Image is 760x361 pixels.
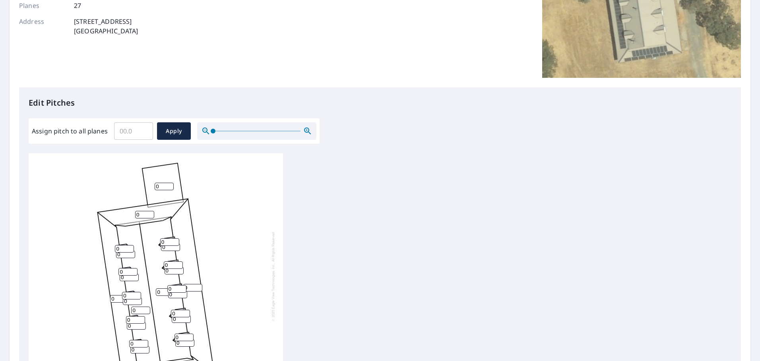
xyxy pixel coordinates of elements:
[114,120,153,142] input: 00.0
[163,126,184,136] span: Apply
[29,97,731,109] p: Edit Pitches
[74,1,81,10] p: 27
[32,126,108,136] label: Assign pitch to all planes
[19,17,67,36] p: Address
[74,17,138,36] p: [STREET_ADDRESS] [GEOGRAPHIC_DATA]
[157,122,191,140] button: Apply
[19,1,67,10] p: Planes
